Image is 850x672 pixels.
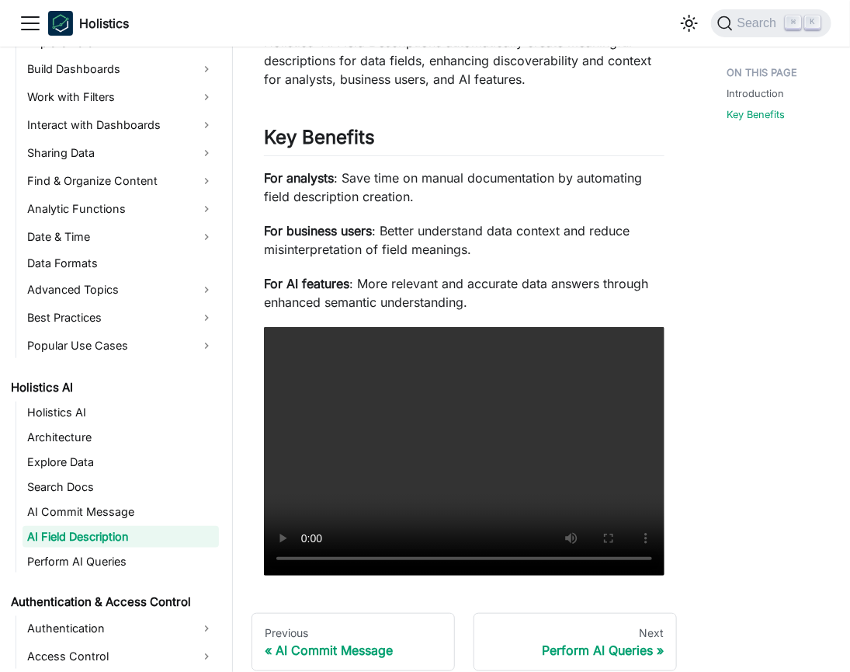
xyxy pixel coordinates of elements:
a: Build Dashboards [23,57,219,82]
a: Architecture [23,427,219,448]
a: Date & Time [23,225,219,249]
a: Analytic Functions [23,197,219,221]
button: Switch between dark and light mode (currently light mode) [677,11,702,36]
a: NextPerform AI Queries [474,613,677,672]
button: Toggle navigation bar [19,12,42,35]
a: Search Docs [23,476,219,498]
a: Holistics AI [6,377,219,399]
strong: For AI features [264,276,349,291]
a: AI Field Description [23,526,219,548]
a: Authentication [23,616,219,641]
a: Perform AI Queries [23,551,219,573]
strong: For analysts [264,170,334,186]
a: HolisticsHolistics [48,11,129,36]
p: : More relevant and accurate data answers through enhanced semantic understanding. [264,274,664,312]
a: Work with Filters [23,85,219,110]
a: Find & Organize Content [23,169,219,193]
a: AI Commit Message [23,501,219,523]
a: Best Practices [23,305,219,330]
a: PreviousAI Commit Message [252,613,455,672]
a: Introduction [727,86,784,101]
video: Your browser does not support embedding video, but you can . [264,327,664,576]
nav: Docs pages [252,613,677,672]
kbd: K [805,16,821,30]
img: Holistics [48,11,73,36]
strong: For business users [264,223,372,239]
a: Data Formats [23,252,219,274]
a: Holistics AI [23,402,219,423]
b: Holistics [79,14,129,33]
div: AI Commit Message [265,642,442,658]
a: Explore Data [23,451,219,473]
p: : Save time on manual documentation by automating field description creation. [264,169,664,206]
kbd: ⌘ [786,16,801,30]
p: Holistics' AI Field Descriptions automatically create meaningful descriptions for data fields, en... [264,33,664,89]
a: Popular Use Cases [23,333,219,358]
a: Interact with Dashboards [23,113,219,138]
a: Key Benefits [727,107,785,122]
span: Search [733,16,786,30]
div: Previous [265,626,442,640]
a: Sharing Data [23,141,219,165]
div: Next [487,626,664,640]
a: Advanced Topics [23,277,219,302]
h2: Key Benefits [264,126,664,155]
p: : Better understand data context and reduce misinterpretation of field meanings. [264,221,664,259]
a: Access Control [23,644,219,669]
a: Authentication & Access Control [6,591,219,613]
div: Perform AI Queries [487,642,664,658]
button: Search (Command+K) [711,9,831,37]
